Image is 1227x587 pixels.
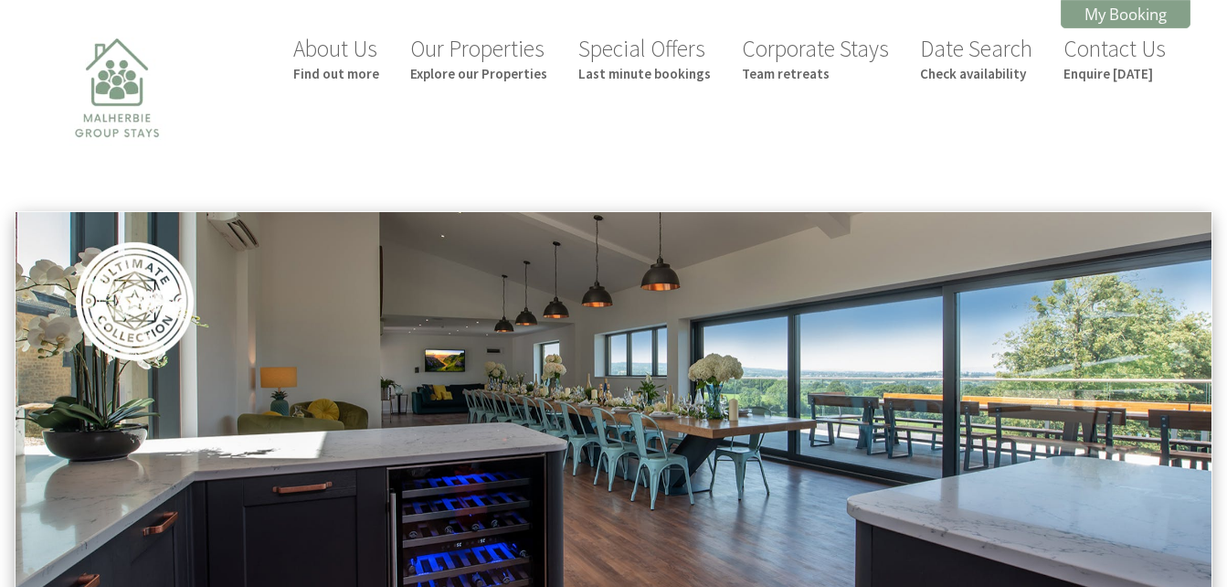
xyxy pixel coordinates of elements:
a: About UsFind out more [293,34,379,82]
small: Explore our Properties [410,65,547,82]
img: Malherbie Group Stays [26,27,208,209]
a: Corporate StaysTeam retreats [742,34,889,82]
small: Team retreats [742,65,889,82]
a: Our PropertiesExplore our Properties [410,34,547,82]
small: Check availability [920,65,1032,82]
small: Find out more [293,65,379,82]
a: Special OffersLast minute bookings [578,34,711,82]
a: Date SearchCheck availability [920,34,1032,82]
small: Enquire [DATE] [1063,65,1166,82]
a: Contact UsEnquire [DATE] [1063,34,1166,82]
small: Last minute bookings [578,65,711,82]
